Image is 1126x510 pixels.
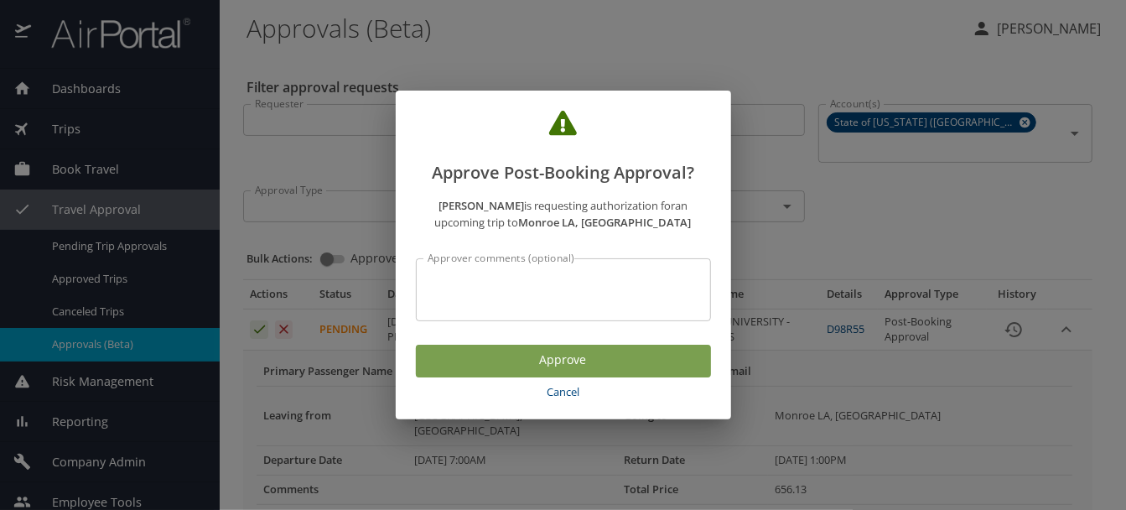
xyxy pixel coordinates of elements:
[429,350,698,371] span: Approve
[519,215,692,230] strong: Monroe LA, [GEOGRAPHIC_DATA]
[416,111,711,186] h2: Approve Post-Booking Approval?
[416,377,711,407] button: Cancel
[423,382,704,402] span: Cancel
[416,197,711,232] p: is requesting authorization for an upcoming trip to
[438,198,524,213] strong: [PERSON_NAME]
[416,345,711,377] button: Approve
